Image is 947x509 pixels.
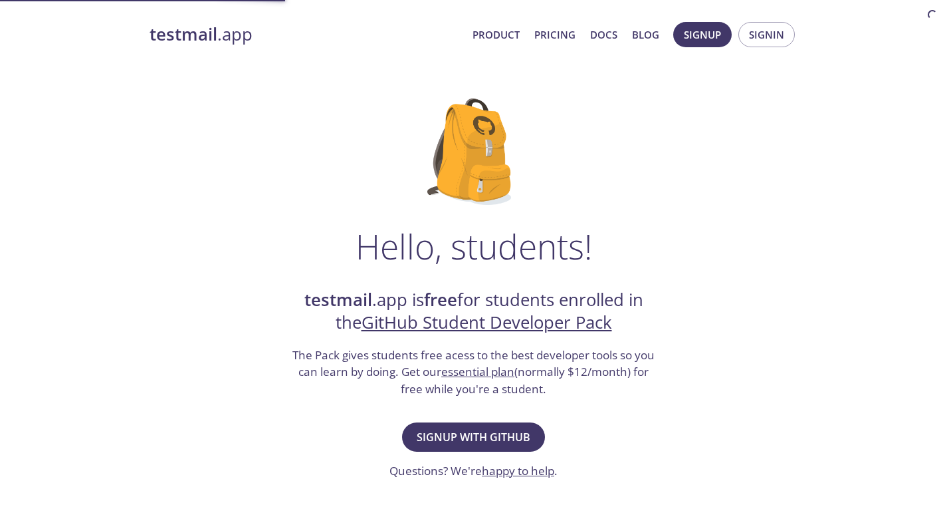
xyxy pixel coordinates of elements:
[684,26,721,43] span: Signup
[417,428,530,446] span: Signup with GitHub
[673,22,732,47] button: Signup
[441,364,514,379] a: essential plan
[402,423,545,452] button: Signup with GitHub
[356,226,592,266] h1: Hello, students!
[427,98,520,205] img: github-student-backpack.png
[150,23,217,46] strong: testmail
[291,347,657,398] h3: The Pack gives students free acess to the best developer tools so you can learn by doing. Get our...
[590,26,617,43] a: Docs
[150,23,462,46] a: testmail.app
[632,26,659,43] a: Blog
[482,463,554,478] a: happy to help
[362,311,612,334] a: GitHub Student Developer Pack
[424,288,457,311] strong: free
[534,26,576,43] a: Pricing
[304,288,372,311] strong: testmail
[291,289,657,335] h2: .app is for students enrolled in the
[473,26,520,43] a: Product
[389,462,558,480] h3: Questions? We're .
[738,22,795,47] button: Signin
[749,26,784,43] span: Signin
